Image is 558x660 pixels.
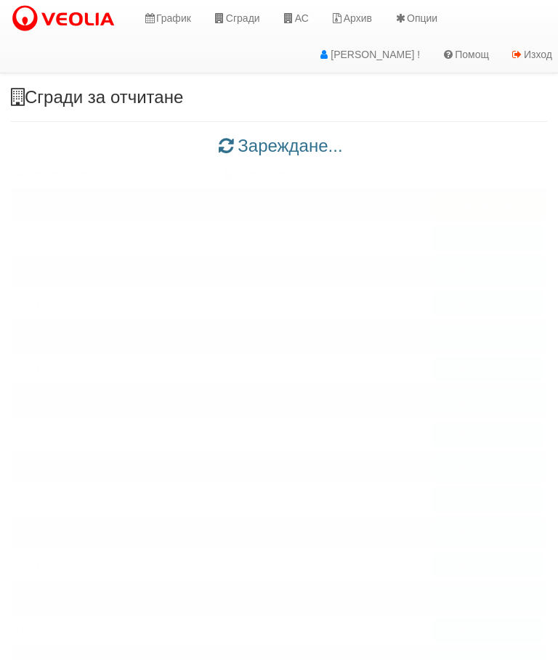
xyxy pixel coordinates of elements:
td: [DATE] 10:00:15 [220,451,429,484]
td: 151/3 [11,255,220,288]
h3: Зареждане... [11,137,547,155]
td: 109/1,2 [11,516,220,549]
h3: Сгради за отчитане [11,88,547,107]
td: [DATE] 17:00:40 [220,582,429,614]
td: 218/1 [11,484,220,516]
a: [PERSON_NAME] ! [307,36,431,73]
td: [DATE] 17:00:11 [220,614,429,647]
td: [DATE] 17:20:09 [220,549,429,582]
td: 217/2 [11,386,220,418]
label: Абонатна станция [15,166,107,181]
button: Продължи [432,455,543,479]
td: 218/5 [11,418,220,451]
td: [DATE] 10:31:31 [220,386,429,418]
td: [DATE] 16:20:09 [220,222,429,255]
label: Дата на отчет [224,166,292,181]
td: [DATE] 16:10:46 [220,255,429,288]
td: 108/1 [11,549,220,582]
td: [DATE] 10:45:54 [220,353,429,386]
td: 217/1 [11,353,220,386]
td: [DATE] 09:50:48 [220,484,429,516]
button: Продължи [432,487,543,512]
button: Продължи [432,389,543,414]
button: Продължи [432,618,543,643]
td: 120/1 [11,288,220,320]
button: Продължи [432,422,543,447]
button: Отвори [432,193,543,218]
a: Помощ [431,36,500,73]
td: 151/4,5 [11,222,220,255]
td: 115/9А [11,582,220,614]
img: VeoliaLogo.png [11,4,121,34]
td: [DATE] 15:30:29 [220,288,429,320]
button: Продължи [432,357,543,381]
button: Продължи [432,291,543,316]
button: Продължи [432,553,543,577]
button: Продължи [432,258,543,283]
td: [DATE] 10:15:48 [220,418,429,451]
td: 115/9 [11,614,220,647]
button: Продължи [432,585,543,610]
button: Продължи [432,520,543,545]
button: Продължи [432,226,543,250]
button: Продължи [432,324,543,349]
td: 218/2 [11,451,220,484]
td: [DATE] 15:00:58 [220,320,429,353]
td: [DATE] 17:30:42 [220,516,429,549]
td: [DATE] 16:30:25 [220,189,429,222]
td: 119/1 [11,320,220,353]
td: 152/1 [11,189,220,222]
